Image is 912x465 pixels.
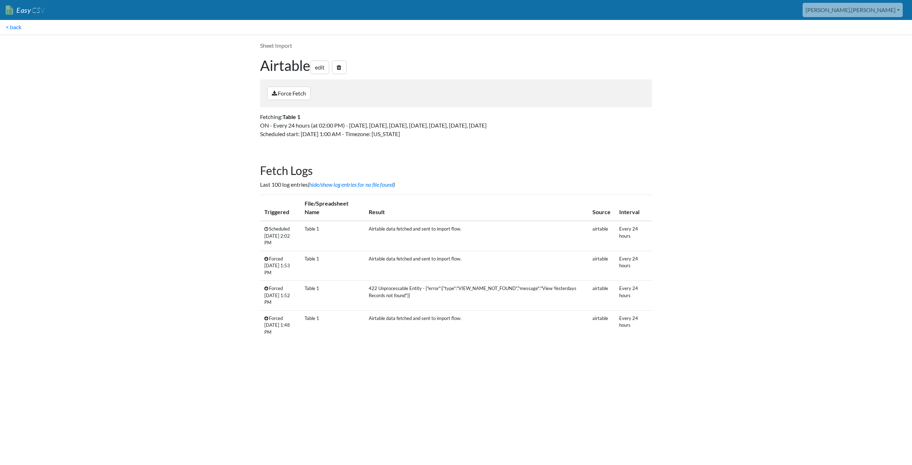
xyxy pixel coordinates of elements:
p: Fetching: ON - Every 24 hours (at 02:00 PM) - [DATE], [DATE], [DATE], [DATE], [DATE], [DATE], [DA... [260,113,652,138]
td: Table 1 [300,221,365,251]
th: Source [588,195,615,221]
th: File/Spreadsheet Name [300,195,365,221]
td: Forced [DATE] 1:53 PM [260,251,300,281]
td: Airtable data fetched and sent to import flow. [364,251,588,281]
td: airtable [588,310,615,340]
td: Table 1 [300,281,365,311]
td: Airtable data fetched and sent to import flow. [364,310,588,340]
strong: Table 1 [283,113,300,120]
h2: Fetch Logs [260,164,652,177]
td: Every 24 hours [615,251,652,281]
td: 422 Unprocessable Entity - {"error":{"type":"VIEW_NAME_NOT_FOUND","message":"View Yesterdays Reco... [364,281,588,311]
td: Airtable data fetched and sent to import flow. [364,221,588,251]
td: airtable [588,251,615,281]
a: [PERSON_NAME].[PERSON_NAME] [803,3,903,17]
td: Table 1 [300,251,365,281]
h1: Airtable [260,57,652,74]
td: Scheduled [DATE] 2:02 PM [260,221,300,251]
span: CSV [31,6,45,15]
iframe: Drift Widget Chat Controller [876,429,903,456]
a: Force Fetch [267,87,311,100]
td: Every 24 hours [615,310,652,340]
th: Triggered [260,195,300,221]
p: Last 100 log entries [260,180,652,189]
td: Every 24 hours [615,281,652,311]
a: hide/show log entries for no file found [309,181,393,188]
td: Forced [DATE] 1:48 PM [260,310,300,340]
th: Result [364,195,588,221]
a: edit [310,61,329,74]
td: Table 1 [300,310,365,340]
th: Interval [615,195,652,221]
td: Forced [DATE] 1:52 PM [260,281,300,311]
p: Sheet Import [260,41,652,50]
a: EasyCSV [6,3,45,17]
i: ( ) [308,181,395,188]
td: airtable [588,281,615,311]
td: airtable [588,221,615,251]
td: Every 24 hours [615,221,652,251]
